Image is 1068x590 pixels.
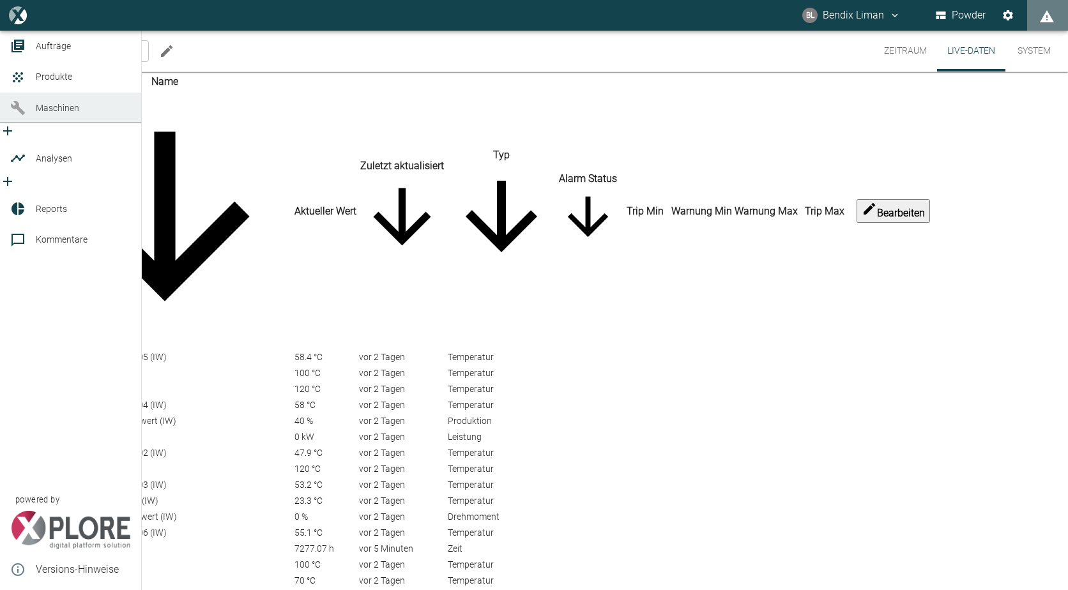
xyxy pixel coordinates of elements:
[37,446,293,460] td: AE_TemperaturGehaeuse02 (IW)
[37,526,293,540] td: AE_TemperaturGehaeuse06 (IW)
[359,494,445,508] div: 13.9.2025, 08:28:19
[359,574,445,587] div: 13.9.2025, 08:28:19
[447,573,556,588] td: Temperatur
[447,478,556,492] td: Temperatur
[294,574,356,587] div: 70 °C
[359,382,445,396] div: 13.9.2025, 08:28:19
[359,414,445,428] div: 13.9.2025, 08:28:19
[36,153,72,163] span: Analysen
[447,462,556,476] td: Temperatur
[38,334,292,346] span: sort-name
[359,250,445,262] span: sort-time
[15,494,59,506] span: powered by
[294,414,356,428] div: 40 %
[620,73,669,349] th: Trip Min
[857,199,930,223] button: edit-alarms
[447,414,556,428] td: Produktion
[294,73,357,349] th: Aktueller Wert
[294,462,356,476] div: 120 °C
[10,511,131,549] img: Xplore Logo
[800,4,903,27] button: bendix.liman@kansaihelios-cws.de
[359,526,445,540] div: 13.9.2025, 08:28:19
[447,430,556,444] td: Leistung
[9,6,26,24] img: logo
[447,494,556,508] td: Temperatur
[359,558,445,571] div: 13.9.2025, 08:28:19
[294,398,356,412] div: 58 °C
[294,494,356,508] div: 23.3000011 °C
[294,351,356,364] div: 58.4 °C
[800,73,849,349] th: Trip Max
[37,398,293,412] td: AE_TemperaturGehaeuse04 (IW)
[359,462,445,476] div: 13.9.2025, 08:28:19
[996,4,1019,27] button: Einstellungen
[359,510,445,524] div: 13.9.2025, 08:28:19
[36,103,79,113] span: Maschinen
[671,73,733,349] th: Warnung Min
[294,430,356,444] div: 0 kW
[154,38,179,64] button: Machine bearbeiten
[294,542,356,556] div: 7277.07025025402 h
[37,478,293,492] td: AE_TemperaturGehaeuse03 (IW)
[359,430,445,444] div: 13.9.2025, 08:28:19
[37,510,293,524] td: Hat_Sps_Drehmoment_Istwert (IW)
[558,238,618,250] span: sort-status
[1005,31,1063,72] button: System
[294,510,356,524] div: 0 %
[37,414,293,428] td: Dos01_Pc_Durchsatz_Sollwert (IW)
[933,4,989,27] button: Powder
[36,562,131,577] span: Versions-Hinweise
[36,41,71,51] span: Aufträge
[358,73,446,349] th: Zuletzt aktualisiert
[734,73,798,349] th: Warnung Max
[447,541,556,556] td: Zeit
[294,558,356,571] div: 100 °C
[359,478,445,492] div: 13.9.2025, 08:28:19
[359,351,445,364] div: 13.9.2025, 08:28:19
[36,204,67,214] span: Reports
[37,541,293,556] td: OperatingHours (IW)
[937,31,1005,72] button: Live-Daten
[802,8,818,23] div: BL
[36,234,88,245] span: Kommentare
[447,398,556,412] td: Temperatur
[37,430,293,444] td: ElectricalPower (IW)
[447,446,556,460] td: Temperatur
[37,494,293,508] td: AE_Materialtemperatur01 (IW)
[294,478,356,492] div: 53.2 °C
[37,557,293,572] td: Reg04_Pc_Sollwert (IW)
[294,446,356,460] div: 47.9 °C
[874,31,937,72] button: Zeitraum
[359,367,445,380] div: 13.9.2025, 08:28:19
[557,73,619,349] th: Alarm Status
[447,526,556,540] td: Temperatur
[37,382,293,397] td: Reg06_Pc_Sollwert (IW)
[359,398,445,412] div: 13.9.2025, 08:28:19
[447,382,556,397] td: Temperatur
[447,73,556,349] th: Typ
[447,366,556,381] td: Temperatur
[447,350,556,365] td: Temperatur
[447,510,556,524] td: Drehmoment
[37,573,293,588] td: Reg02_Pc_Sollwert (IW)
[294,367,356,380] div: 100 °C
[294,526,356,540] div: 55.1000023 °C
[36,72,72,82] span: Produkte
[448,261,555,273] span: sort-type
[37,350,293,365] td: AE_TemperaturGehaeuse05 (IW)
[359,542,445,556] div: 15.9.2025, 10:00:57
[37,366,293,381] td: Reg03_Pc_Sollwert (IW)
[37,73,293,349] th: Name
[359,446,445,460] div: 13.9.2025, 08:28:19
[294,382,356,396] div: 120 °C
[447,557,556,572] td: Temperatur
[37,462,293,476] td: Reg05_Pc_Sollwert (IW)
